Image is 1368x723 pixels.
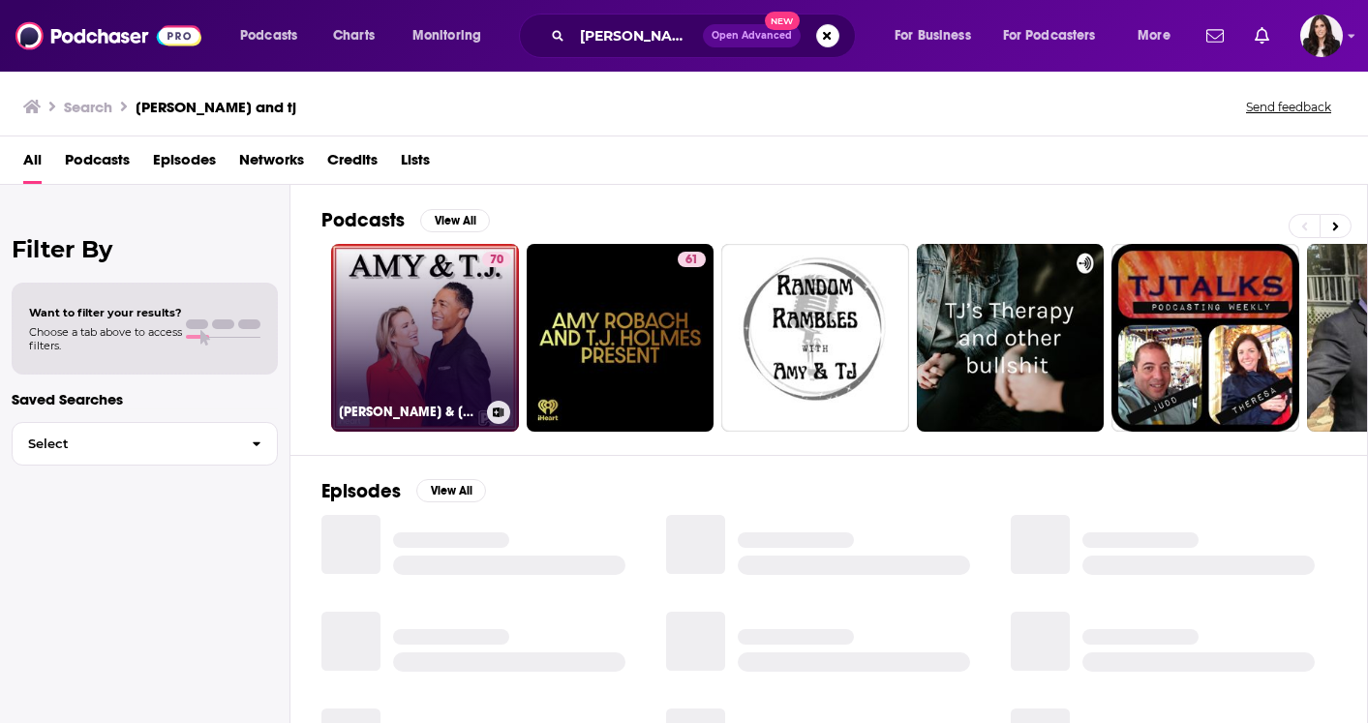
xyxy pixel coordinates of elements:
span: New [765,12,800,30]
span: For Podcasters [1003,22,1096,49]
h3: [PERSON_NAME] & [PERSON_NAME] [339,404,479,420]
a: Episodes [153,144,216,184]
span: Logged in as RebeccaShapiro [1300,15,1343,57]
a: Credits [327,144,378,184]
a: Show notifications dropdown [1247,19,1277,52]
span: 61 [685,251,698,270]
h2: Podcasts [321,208,405,232]
span: Want to filter your results? [29,306,182,319]
input: Search podcasts, credits, & more... [572,20,703,51]
div: Search podcasts, credits, & more... [537,14,874,58]
button: Show profile menu [1300,15,1343,57]
img: Podchaser - Follow, Share and Rate Podcasts [15,17,201,54]
span: Podcasts [240,22,297,49]
a: 61 [527,244,714,432]
a: Podcasts [65,144,130,184]
h3: Search [64,98,112,116]
h2: Episodes [321,479,401,503]
button: open menu [990,20,1124,51]
a: All [23,144,42,184]
button: open menu [227,20,322,51]
a: 70 [482,252,511,267]
a: Lists [401,144,430,184]
span: Choose a tab above to access filters. [29,325,182,352]
span: Charts [333,22,375,49]
a: Charts [320,20,386,51]
button: open menu [881,20,995,51]
span: For Business [895,22,971,49]
button: View All [420,209,490,232]
span: 70 [490,251,503,270]
span: More [1138,22,1170,49]
a: 61 [678,252,706,267]
span: Select [13,437,236,450]
a: 70[PERSON_NAME] & [PERSON_NAME] [331,244,519,432]
span: Monitoring [412,22,481,49]
span: Open Advanced [712,31,792,41]
img: User Profile [1300,15,1343,57]
button: Send feedback [1240,99,1337,115]
a: PodcastsView All [321,208,490,232]
button: View All [416,479,486,502]
button: Select [12,422,278,466]
a: Networks [239,144,304,184]
button: Open AdvancedNew [703,24,801,47]
a: EpisodesView All [321,479,486,503]
button: open menu [1124,20,1195,51]
button: open menu [399,20,506,51]
a: Show notifications dropdown [1199,19,1231,52]
p: Saved Searches [12,390,278,408]
h2: Filter By [12,235,278,263]
h3: [PERSON_NAME] and tj [136,98,296,116]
